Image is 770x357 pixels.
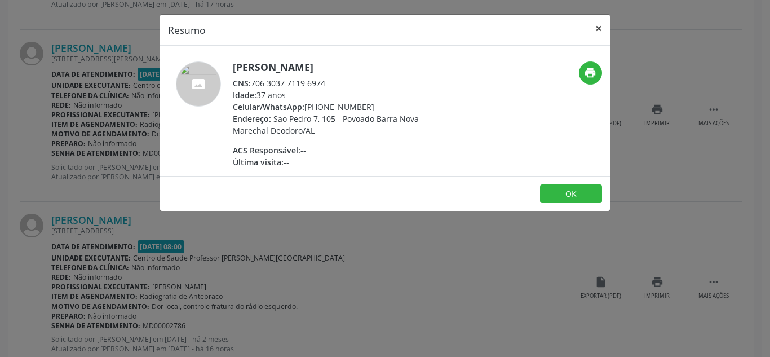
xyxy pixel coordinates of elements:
[233,113,424,136] span: Sao Pedro 7, 105 - Povoado Barra Nova - Marechal Deodoro/AL
[233,144,452,156] div: --
[233,156,452,168] div: --
[540,184,602,204] button: OK
[233,77,452,89] div: 706 3037 7119 6974
[233,89,452,101] div: 37 anos
[176,61,221,107] img: accompaniment
[233,101,452,113] div: [PHONE_NUMBER]
[233,157,284,168] span: Última visita:
[584,67,596,79] i: print
[233,102,304,112] span: Celular/WhatsApp:
[587,15,610,42] button: Close
[168,23,206,37] h5: Resumo
[579,61,602,85] button: print
[233,61,452,73] h5: [PERSON_NAME]
[233,145,300,156] span: ACS Responsável:
[233,78,251,89] span: CNS:
[233,90,256,100] span: Idade:
[233,113,271,124] span: Endereço:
